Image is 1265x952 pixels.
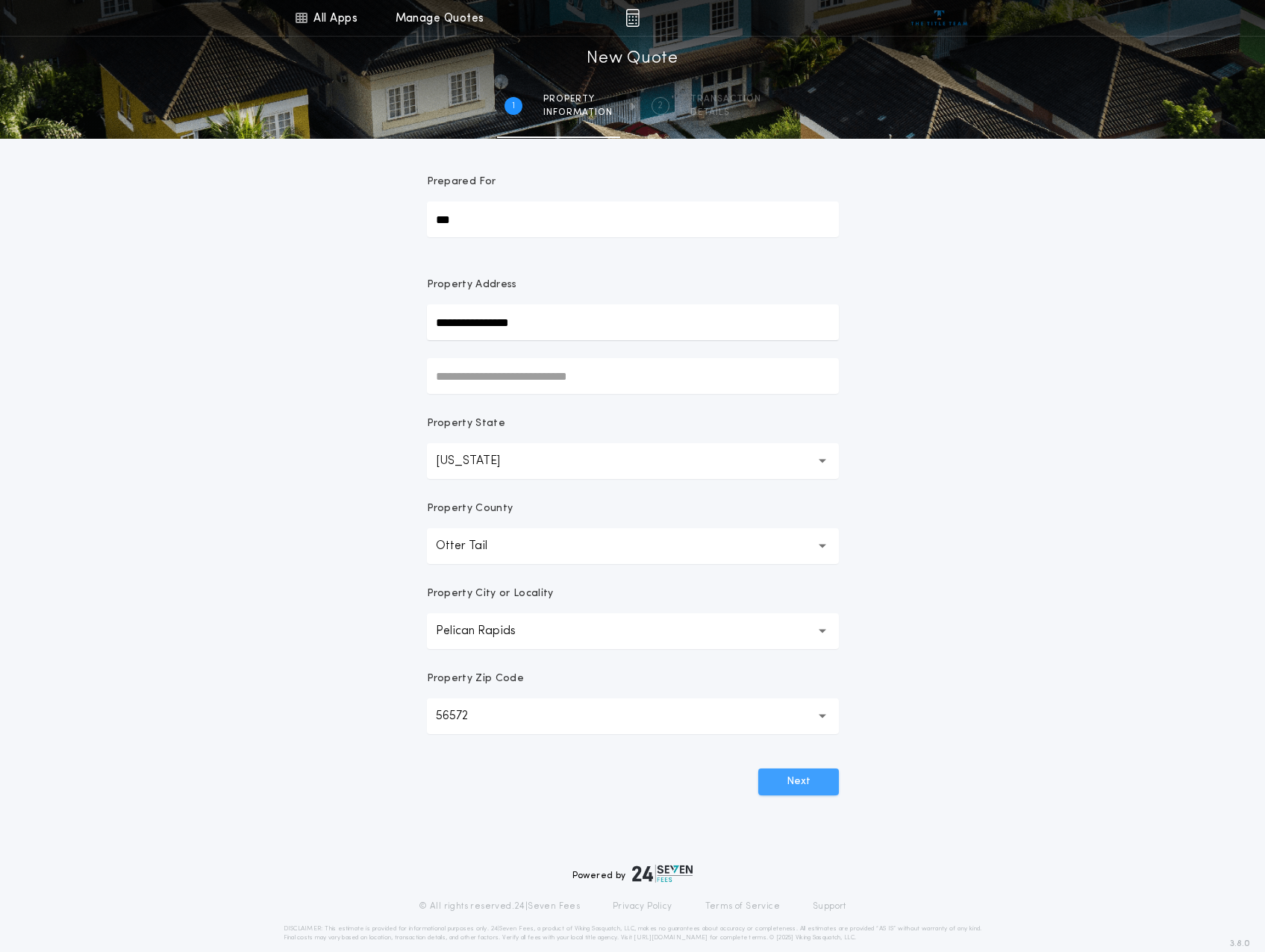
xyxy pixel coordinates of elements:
p: [US_STATE] [436,452,524,470]
img: vs-icon [911,10,967,25]
span: information [543,107,613,119]
span: 3.8.0 [1230,937,1250,951]
div: Powered by [572,865,693,883]
button: Pelican Rapids [427,613,839,649]
p: 56572 [436,707,492,725]
p: Property County [427,501,513,516]
img: logo [632,865,693,883]
p: Prepared For [427,175,496,190]
p: Pelican Rapids [436,622,540,640]
p: DISCLAIMER: This estimate is provided for informational purposes only. 24|Seven Fees, a product o... [284,924,982,942]
a: [URL][DOMAIN_NAME] [634,935,708,941]
p: Property Address [427,278,839,292]
p: Property City or Locality [427,586,554,601]
p: Otter Tail [436,537,511,555]
a: Support [813,901,846,912]
button: Next [758,768,839,795]
img: img [625,9,640,27]
p: Property State [427,416,505,431]
span: Transaction [690,93,761,105]
a: Terms of Service [705,901,780,912]
span: details [690,107,761,119]
h2: 2 [658,100,663,112]
button: 56572 [427,698,839,734]
p: © All rights reserved. 24|Seven Fees [419,901,580,912]
input: Prepared For [427,201,839,237]
a: Privacy Policy [613,901,672,912]
button: Otter Tail [427,528,839,564]
span: Property [543,93,613,105]
h2: 1 [512,100,515,112]
button: [US_STATE] [427,443,839,479]
h1: New Quote [587,47,678,71]
p: Property Zip Code [427,671,524,686]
